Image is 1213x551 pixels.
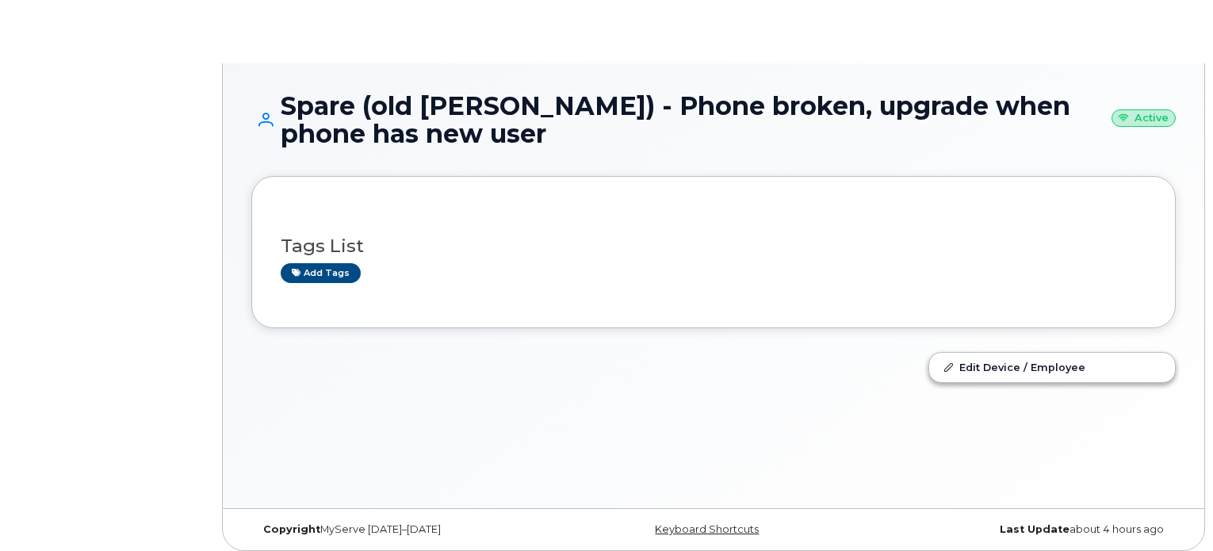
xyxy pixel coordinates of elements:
h1: Spare (old [PERSON_NAME]) - Phone broken, upgrade when phone has new user [251,92,1176,147]
a: Edit Device / Employee [929,353,1175,381]
a: Add tags [281,263,361,283]
h3: Tags List [281,236,1146,256]
a: Keyboard Shortcuts [655,523,759,535]
div: about 4 hours ago [867,523,1176,536]
strong: Copyright [263,523,320,535]
strong: Last Update [1000,523,1070,535]
small: Active [1112,109,1176,128]
div: MyServe [DATE]–[DATE] [251,523,560,536]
